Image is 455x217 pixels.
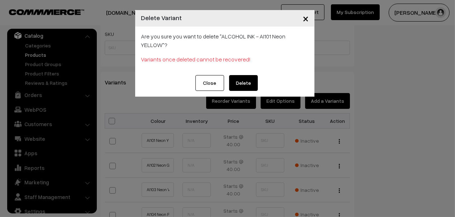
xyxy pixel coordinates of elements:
[141,13,182,23] h4: Delete Variant
[297,7,314,29] button: Close
[303,11,309,25] span: ×
[141,32,309,49] p: Are you sure you want to delete "ALCOHOL INK - AI101 Neon YELLOW"?
[141,55,309,64] p: Variants once deleted cannot be recovered!
[195,75,224,91] button: Close
[229,75,258,91] button: Delete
